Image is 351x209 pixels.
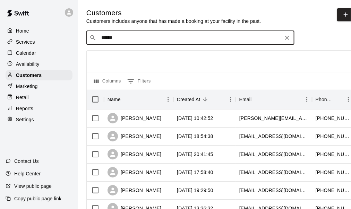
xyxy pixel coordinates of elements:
h5: Customers [86,8,261,18]
div: porteas3@gmail.com [239,187,309,194]
p: Copy public page link [14,195,61,202]
a: Calendar [6,48,72,58]
p: Customers includes anyone that has made a booking at your facility in the past. [86,18,261,25]
div: Phone Number [316,90,334,109]
div: Email [236,90,312,109]
p: Services [16,38,35,45]
button: Sort [334,95,343,104]
div: +16124996221 [316,115,350,122]
div: [PERSON_NAME] [108,113,161,123]
div: 2025-08-13 20:41:45 [177,151,213,158]
button: Clear [282,33,292,43]
div: [PERSON_NAME] [108,185,161,195]
p: Settings [16,116,34,123]
button: Show filters [126,76,153,87]
div: susantaylor.globelife@gmail.com [239,133,309,140]
div: 2025-08-15 18:54:38 [177,133,213,140]
a: Availability [6,59,72,69]
p: Calendar [16,50,36,56]
p: Customers [16,72,42,79]
p: Home [16,27,29,34]
p: Reports [16,105,33,112]
button: Sort [121,95,130,104]
button: Sort [252,95,262,104]
p: Retail [16,94,29,101]
div: Search customers by name or email [86,31,294,45]
button: Sort [200,95,210,104]
div: 2025-08-12 17:58:40 [177,169,213,176]
a: Marketing [6,81,72,92]
p: View public page [14,183,52,190]
div: jamiewood70@gmail.com [239,169,309,176]
a: Home [6,26,72,36]
div: Created At [177,90,200,109]
button: Menu [225,94,236,105]
a: Reports [6,103,72,114]
div: woodb1966@gmail.com [239,151,309,158]
a: Retail [6,92,72,103]
a: Services [6,37,72,47]
div: Name [108,90,121,109]
a: Settings [6,114,72,125]
div: Email [239,90,252,109]
div: +16155872941 [316,151,350,158]
div: +16156843659 [316,133,350,140]
a: Customers [6,70,72,80]
div: [PERSON_NAME] [108,149,161,159]
p: Help Center [14,170,41,177]
button: Menu [302,94,312,105]
button: Menu [163,94,173,105]
p: Availability [16,61,40,68]
div: matt.olson@carterlumber.com [239,115,309,122]
div: +16155041612 [316,187,350,194]
div: [PERSON_NAME] [108,131,161,141]
div: 2025-08-10 19:29:50 [177,187,213,194]
div: [PERSON_NAME] [108,167,161,177]
div: +16153063533 [316,169,350,176]
p: Marketing [16,83,38,90]
button: Select columns [92,76,123,87]
div: Name [104,90,173,109]
p: Contact Us [14,158,39,165]
div: 2025-08-17 10:42:52 [177,115,213,122]
div: Created At [173,90,236,109]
